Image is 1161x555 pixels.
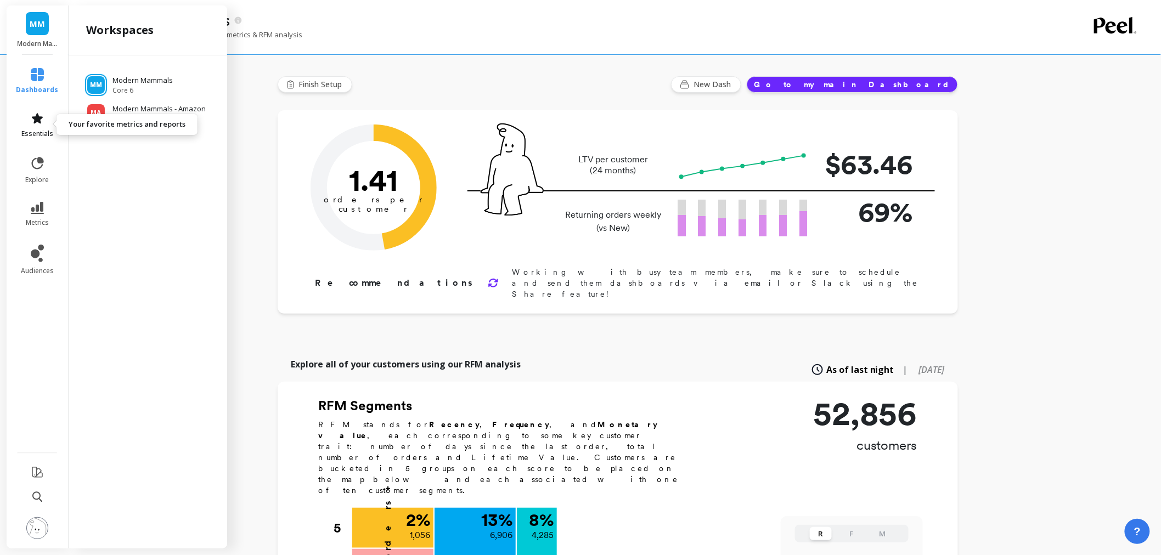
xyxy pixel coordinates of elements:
span: [DATE] [919,364,945,376]
b: Frequency [492,420,549,429]
p: Explore all of your customers using our RFM analysis [291,358,521,371]
p: LTV per customer (24 months) [562,154,664,176]
p: Modern Mammals [18,39,58,48]
button: M [871,527,893,540]
text: 1.41 [350,162,398,198]
p: 2 % [406,511,430,529]
p: 6,906 [490,529,512,542]
span: New Dash [694,79,734,90]
span: essentials [21,129,53,138]
span: MM [90,81,102,89]
p: 69% [825,191,913,233]
span: ? [1134,524,1141,539]
button: R [810,527,832,540]
p: customers [813,437,917,454]
img: pal seatted on line [481,123,544,216]
p: Recommendations [315,276,475,290]
p: 4,285 [532,529,554,542]
p: Working with busy team members, make sure to schedule and send them dashboards via email or Slack... [512,267,923,299]
tspan: customer [339,204,409,214]
span: MA [91,109,102,117]
span: Core 6 [112,86,173,95]
span: explore [26,175,49,184]
button: F [841,527,863,540]
span: metrics [26,218,49,227]
p: $63.46 [825,144,913,185]
p: RFM stands for , , and , each corresponding to some key customer trait: number of days since the ... [318,419,691,496]
span: As of last night [826,363,894,376]
button: ? [1125,519,1150,544]
button: Finish Setup [278,76,352,93]
span: Finish Setup [298,79,345,90]
p: Modern Mammals [112,75,173,86]
h2: workspaces [86,22,154,38]
span: dashboards [16,86,59,94]
p: Modern Mammals - Amazon [112,104,206,115]
img: profile picture [26,517,48,539]
span: MM [30,18,45,30]
span: Core 6 [112,114,206,123]
p: 52,856 [813,397,917,430]
h2: RFM Segments [318,397,691,415]
span: | [903,363,908,376]
b: Recency [429,420,480,429]
p: 13 % [481,511,512,529]
button: Go to my main Dashboard [747,76,958,93]
span: audiences [21,267,54,275]
button: New Dash [671,76,741,93]
tspan: orders per [324,195,424,205]
div: 5 [334,508,351,548]
p: 8 % [529,511,554,529]
p: Returning orders weekly (vs New) [562,208,664,235]
p: 1,056 [410,529,430,542]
